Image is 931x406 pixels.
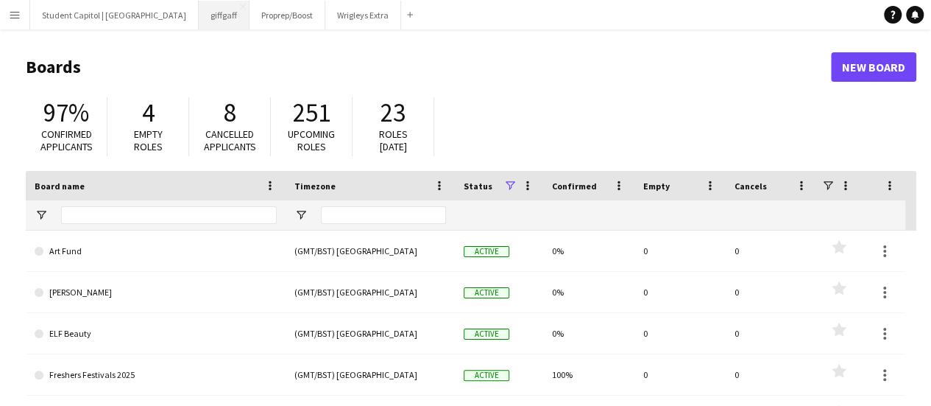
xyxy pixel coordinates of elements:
span: Active [464,287,509,298]
div: 0% [543,231,634,271]
span: 4 [142,97,155,129]
span: Status [464,181,492,192]
a: ELF Beauty [35,313,277,354]
span: Active [464,370,509,381]
button: Open Filter Menu [35,209,48,222]
a: [PERSON_NAME] [35,272,277,313]
span: Empty [643,181,670,192]
span: Board name [35,181,85,192]
div: (GMT/BST) [GEOGRAPHIC_DATA] [286,354,455,395]
span: Roles [DATE] [379,127,408,153]
span: Timezone [294,181,336,192]
button: Wrigleys Extra [325,1,401,29]
div: 0% [543,313,634,354]
button: giffgaff [199,1,249,29]
input: Board name Filter Input [61,206,277,224]
span: Active [464,329,509,340]
div: (GMT/BST) [GEOGRAPHIC_DATA] [286,313,455,354]
span: Empty roles [134,127,163,153]
span: 8 [224,97,236,129]
span: Confirmed applicants [40,127,93,153]
span: Cancels [734,181,767,192]
h1: Boards [26,56,831,78]
div: 0 [726,313,817,354]
input: Timezone Filter Input [321,206,446,224]
div: 0 [726,354,817,395]
div: 0% [543,272,634,312]
div: (GMT/BST) [GEOGRAPHIC_DATA] [286,231,455,271]
span: Cancelled applicants [204,127,256,153]
div: 0 [634,313,726,354]
div: 0 [726,231,817,271]
div: 0 [634,231,726,271]
a: Art Fund [35,231,277,272]
div: 0 [726,272,817,312]
span: 251 [293,97,330,129]
div: 100% [543,354,634,395]
span: Confirmed [552,181,597,192]
div: 0 [634,272,726,312]
div: 0 [634,354,726,395]
button: Proprep/Boost [249,1,325,29]
span: Active [464,246,509,257]
div: (GMT/BST) [GEOGRAPHIC_DATA] [286,272,455,312]
button: Student Capitol | [GEOGRAPHIC_DATA] [30,1,199,29]
span: Upcoming roles [288,127,335,153]
a: New Board [831,52,916,82]
span: 97% [43,97,89,129]
button: Open Filter Menu [294,209,308,222]
a: Freshers Festivals 2025 [35,354,277,396]
span: 23 [380,97,406,129]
